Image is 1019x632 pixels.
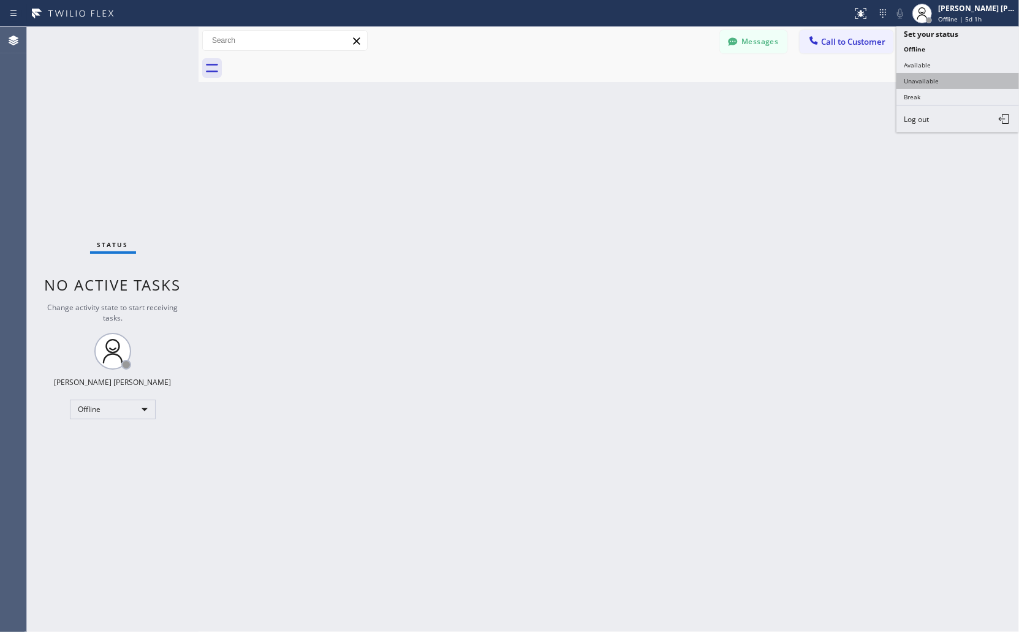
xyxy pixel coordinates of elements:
[70,400,156,419] div: Offline
[97,240,129,249] span: Status
[48,302,178,323] span: Change activity state to start receiving tasks.
[821,36,885,47] span: Call to Customer
[800,30,893,53] button: Call to Customer
[892,5,909,22] button: Mute
[55,377,172,387] div: [PERSON_NAME] [PERSON_NAME]
[938,15,982,23] span: Offline | 5d 1h
[203,31,367,50] input: Search
[938,3,1015,13] div: [PERSON_NAME] [PERSON_NAME]
[45,275,181,295] span: No active tasks
[720,30,787,53] button: Messages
